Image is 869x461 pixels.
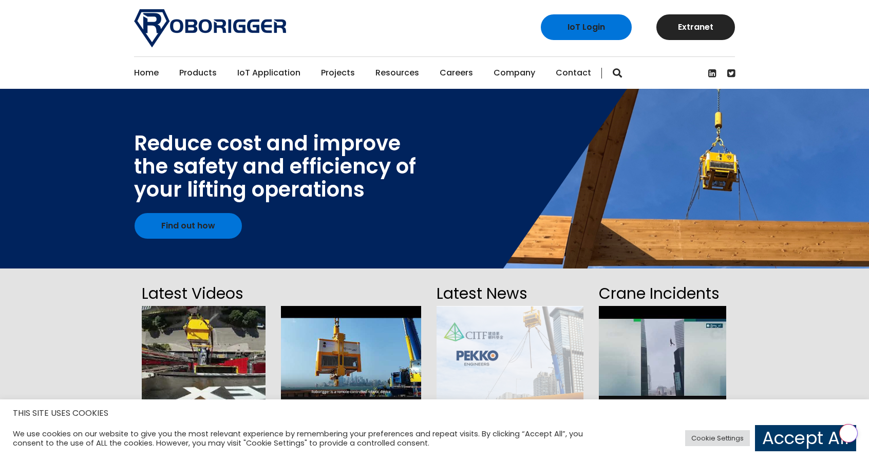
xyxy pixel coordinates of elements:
a: Projects [321,57,355,89]
img: hqdefault.jpg [599,306,726,409]
img: Roborigger [134,9,286,47]
a: Contact [556,57,591,89]
a: Extranet [656,14,735,40]
a: Products [179,57,217,89]
a: Resources [375,57,419,89]
a: Cookie Settings [685,430,750,446]
h5: THIS SITE USES COOKIES [13,407,856,420]
a: Careers [440,57,473,89]
h2: Crane Incidents [599,281,726,306]
div: Reduce cost and improve the safety and efficiency of your lifting operations [134,132,416,201]
img: hqdefault.jpg [281,306,421,409]
a: IoT Application [237,57,300,89]
div: We use cookies on our website to give you the most relevant experience by remembering your prefer... [13,429,603,448]
h2: Latest Videos [142,281,266,306]
a: Company [494,57,535,89]
a: Accept All [755,425,856,451]
img: hqdefault.jpg [142,306,266,409]
a: IoT Login [541,14,632,40]
a: Home [134,57,159,89]
h2: Latest News [437,281,583,306]
a: Find out how [135,213,242,239]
